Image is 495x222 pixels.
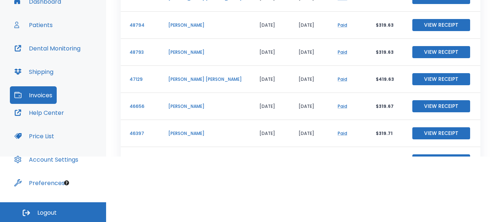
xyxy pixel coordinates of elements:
p: 47129 [130,76,151,83]
p: [PERSON_NAME] [168,22,242,29]
p: $319.67 [376,103,395,110]
a: View Receipt [412,49,470,55]
p: [PERSON_NAME] [168,49,242,56]
p: $319.63 [376,22,395,29]
button: View Receipt [412,46,470,58]
p: 48793 [130,49,151,56]
td: [DATE] [251,66,290,93]
p: [PERSON_NAME] [168,103,242,110]
div: Tooltip anchor [63,180,70,186]
a: View Receipt [412,76,470,82]
td: [DATE] [251,93,290,120]
td: [DATE] [290,66,329,93]
button: Help Center [10,104,68,121]
button: View Receipt [412,19,470,31]
p: 46397 [130,130,151,137]
button: Dental Monitoring [10,39,85,57]
td: [DATE] [251,39,290,66]
p: 46656 [130,103,151,110]
p: 48794 [130,22,151,29]
a: View Receipt [412,103,470,109]
span: Logout [37,209,57,217]
a: Paid [338,22,347,28]
button: Shipping [10,63,58,80]
button: View Receipt [412,73,470,85]
button: View Receipt [412,127,470,139]
td: [DATE] [251,120,290,147]
p: $419.63 [376,76,395,83]
a: View Receipt [412,130,470,136]
button: View Receipt [412,100,470,112]
a: Paid [338,130,347,136]
a: Paid [338,49,347,55]
a: View Receipt [412,22,470,28]
td: [DATE] [290,120,329,147]
p: $319.71 [376,130,395,137]
p: [PERSON_NAME] [168,130,242,137]
td: [DATE] [251,12,290,39]
td: [DATE] [290,93,329,120]
a: Paid [338,103,347,109]
td: [DATE] [251,147,290,174]
button: Account Settings [10,151,83,168]
td: [DATE] [290,12,329,39]
p: [PERSON_NAME] [PERSON_NAME] [168,76,242,83]
td: [DATE] [290,39,329,66]
td: [DATE] [290,147,329,174]
button: Price List [10,127,59,145]
button: View Receipt [412,154,470,166]
button: Preferences [10,174,69,192]
a: Paid [338,76,347,82]
button: Invoices [10,86,57,104]
p: $319.63 [376,49,395,56]
button: Patients [10,16,57,34]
